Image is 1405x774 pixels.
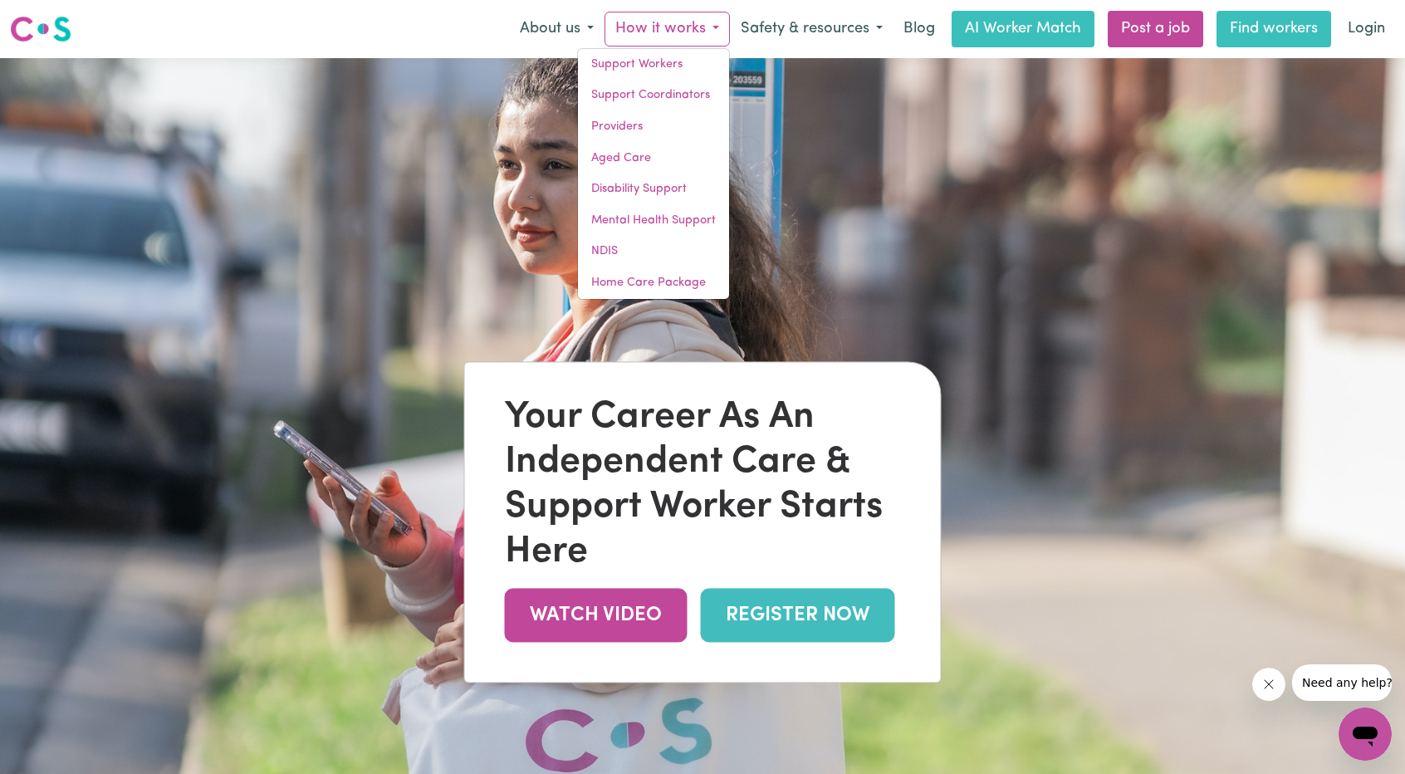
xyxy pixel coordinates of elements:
[730,12,893,47] button: Safety & resources
[10,12,100,25] span: Need any help?
[952,11,1094,47] a: AI Worker Match
[578,174,729,205] a: Disability Support
[578,143,729,174] a: Aged Care
[505,396,901,576] div: Your Career As An Independent Care & Support Worker Starts Here
[578,267,729,299] a: Home Care Package
[578,205,729,237] a: Mental Health Support
[1339,708,1392,761] iframe: Button to launch messaging window
[578,49,729,81] a: Support Workers
[577,48,730,300] div: How it works
[505,589,688,643] a: WATCH VIDEO
[578,111,729,143] a: Providers
[1217,11,1331,47] a: Find workers
[578,80,729,111] a: Support Coordinators
[701,589,895,643] a: REGISTER NOW
[1252,668,1285,701] iframe: Close message
[605,12,730,47] button: How it works
[893,11,945,47] a: Blog
[10,10,71,48] a: Careseekers logo
[578,236,729,267] a: NDIS
[1292,664,1392,701] iframe: Message from company
[1108,11,1203,47] a: Post a job
[509,12,605,47] button: About us
[1338,11,1395,47] a: Login
[10,14,71,44] img: Careseekers logo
